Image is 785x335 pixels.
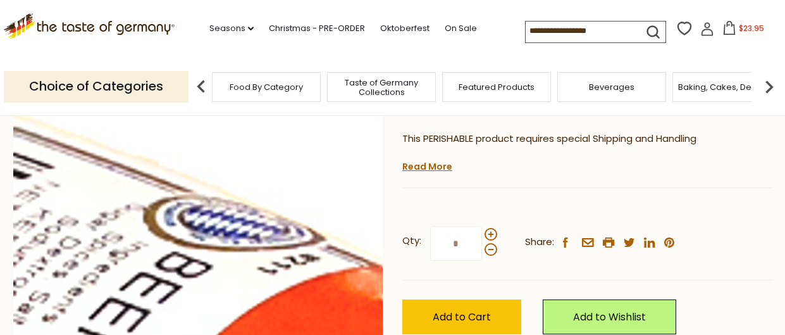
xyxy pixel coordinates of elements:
[402,300,521,334] button: Add to Cart
[331,78,432,97] a: Taste of Germany Collections
[525,234,554,250] span: Share:
[459,82,535,92] a: Featured Products
[269,22,365,35] a: Christmas - PRE-ORDER
[739,23,764,34] span: $23.95
[678,82,776,92] a: Baking, Cakes, Desserts
[230,82,303,92] a: Food By Category
[589,82,634,92] a: Beverages
[717,21,770,40] button: $23.95
[543,300,676,334] a: Add to Wishlist
[414,156,772,172] li: We will ship this product in heat-protective packaging and ice.
[445,22,477,35] a: On Sale
[402,233,421,249] strong: Qty:
[189,74,214,99] img: previous arrow
[380,22,430,35] a: Oktoberfest
[402,131,772,147] p: This PERISHABLE product requires special Shipping and Handling
[4,71,189,102] p: Choice of Categories
[209,22,254,35] a: Seasons
[430,226,482,261] input: Qty:
[402,160,452,173] a: Read More
[433,310,491,324] span: Add to Cart
[757,74,782,99] img: next arrow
